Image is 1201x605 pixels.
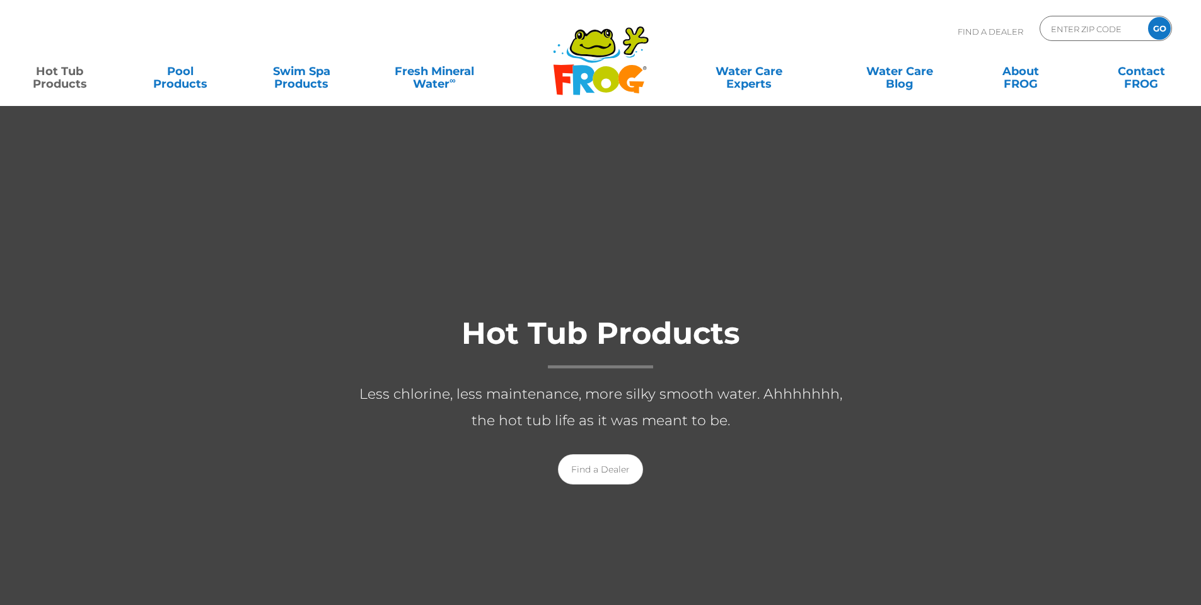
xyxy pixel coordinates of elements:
[1148,17,1171,40] input: GO
[375,59,493,84] a: Fresh MineralWater∞
[13,59,107,84] a: Hot TubProducts
[673,59,825,84] a: Water CareExperts
[958,16,1023,47] p: Find A Dealer
[852,59,946,84] a: Water CareBlog
[134,59,228,84] a: PoolProducts
[349,381,853,434] p: Less chlorine, less maintenance, more silky smooth water. Ahhhhhhh, the hot tub life as it was me...
[349,317,853,368] h1: Hot Tub Products
[558,454,643,485] a: Find a Dealer
[1094,59,1188,84] a: ContactFROG
[450,75,456,85] sup: ∞
[1050,20,1135,38] input: Zip Code Form
[255,59,349,84] a: Swim SpaProducts
[973,59,1067,84] a: AboutFROG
